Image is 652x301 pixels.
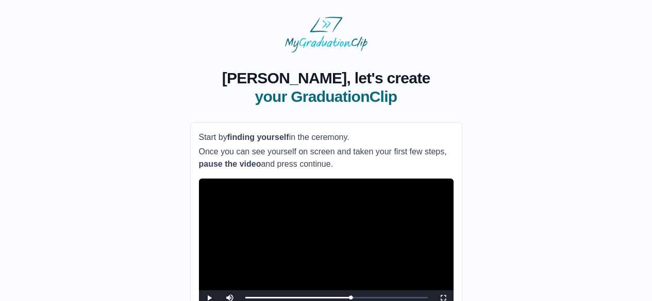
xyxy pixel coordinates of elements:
p: Start by in the ceremony. [199,131,454,144]
p: Once you can see yourself on screen and taken your first few steps, and press continue. [199,146,454,170]
img: MyGraduationClip [285,16,367,52]
div: Progress Bar [245,297,428,298]
span: [PERSON_NAME], let's create [222,69,430,87]
span: your GraduationClip [222,87,430,106]
b: finding yourself [227,133,289,141]
b: pause the video [199,160,261,168]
